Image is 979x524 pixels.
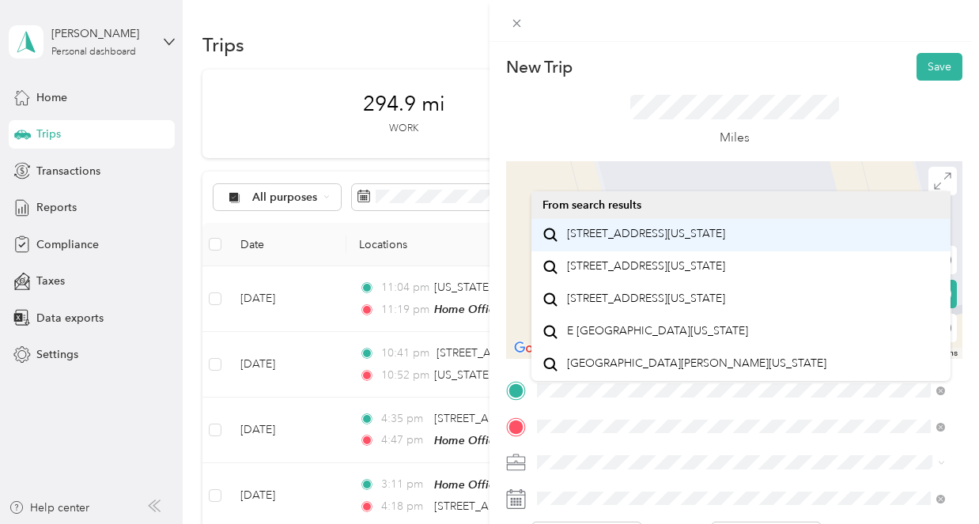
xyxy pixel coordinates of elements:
button: Save [917,53,962,81]
p: Miles [720,128,750,148]
span: E [GEOGRAPHIC_DATA][US_STATE] [567,324,748,338]
span: [STREET_ADDRESS][US_STATE] [567,259,725,273]
span: [STREET_ADDRESS][US_STATE] [567,227,725,241]
span: [GEOGRAPHIC_DATA][PERSON_NAME][US_STATE] [567,356,826,371]
img: Google [510,338,562,359]
iframe: Everlance-gr Chat Button Frame [890,435,979,524]
a: Open this area in Google Maps (opens a new window) [510,338,562,359]
span: [STREET_ADDRESS][US_STATE] [567,292,725,306]
p: New Trip [506,56,573,78]
span: From search results [542,198,641,212]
